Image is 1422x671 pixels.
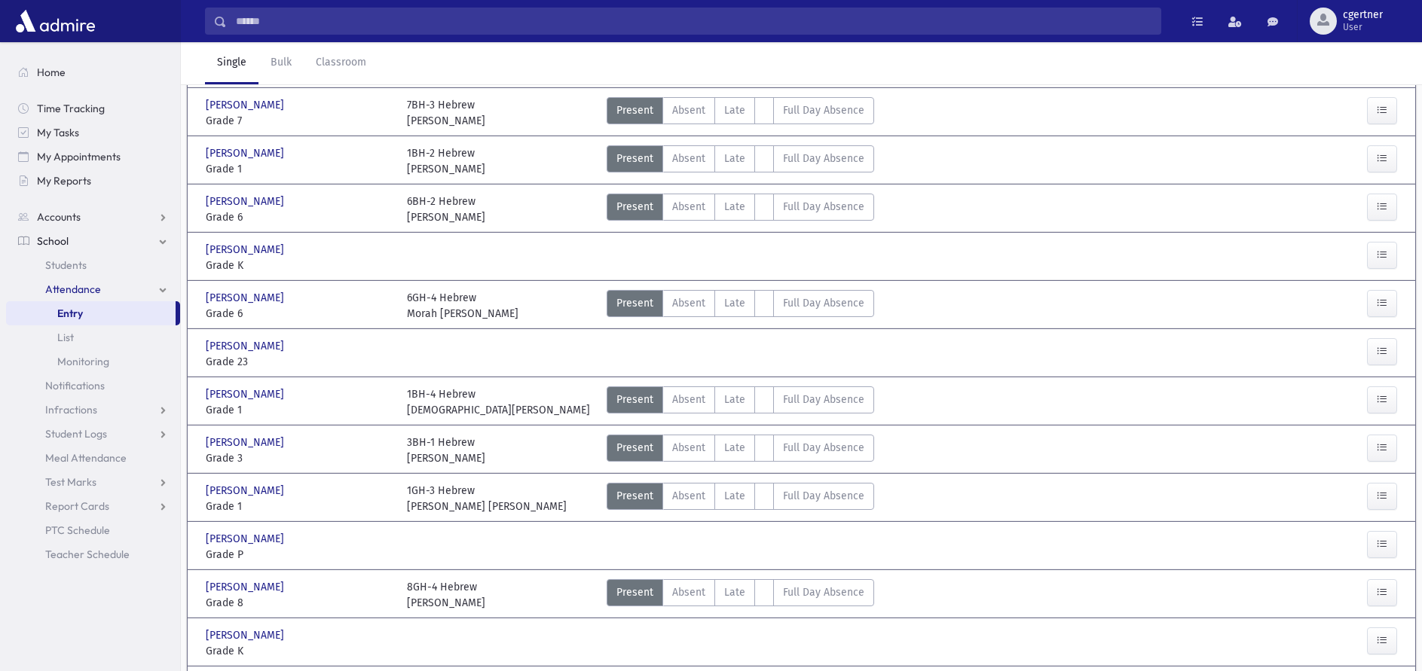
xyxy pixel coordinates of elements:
[45,451,127,465] span: Meal Attendance
[206,435,287,450] span: [PERSON_NAME]
[672,392,705,407] span: Absent
[6,398,180,422] a: Infractions
[724,488,745,504] span: Late
[724,440,745,456] span: Late
[672,295,705,311] span: Absent
[616,199,653,215] span: Present
[57,355,109,368] span: Monitoring
[45,427,107,441] span: Student Logs
[616,392,653,407] span: Present
[407,97,485,129] div: 7BH-3 Hebrew [PERSON_NAME]
[6,277,180,301] a: Attendance
[206,145,287,161] span: [PERSON_NAME]
[672,151,705,166] span: Absent
[45,379,105,392] span: Notifications
[206,483,287,499] span: [PERSON_NAME]
[6,120,180,145] a: My Tasks
[616,102,653,118] span: Present
[607,435,874,466] div: AttTypes
[206,97,287,113] span: [PERSON_NAME]
[37,174,91,188] span: My Reports
[724,102,745,118] span: Late
[783,199,864,215] span: Full Day Absence
[45,258,87,272] span: Students
[6,470,180,494] a: Test Marks
[206,209,392,225] span: Grade 6
[227,8,1161,35] input: Search
[206,354,392,370] span: Grade 23
[1343,21,1383,33] span: User
[607,386,874,418] div: AttTypes
[724,151,745,166] span: Late
[6,325,180,349] a: List
[206,338,287,354] span: [PERSON_NAME]
[407,435,485,466] div: 3BH-1 Hebrew [PERSON_NAME]
[37,150,121,163] span: My Appointments
[607,483,874,514] div: AttTypes
[206,627,287,643] span: [PERSON_NAME]
[724,295,745,311] span: Late
[205,42,258,84] a: Single
[6,229,180,253] a: School
[206,643,392,659] span: Grade K
[206,242,287,258] span: [PERSON_NAME]
[206,290,287,306] span: [PERSON_NAME]
[783,440,864,456] span: Full Day Absence
[407,290,518,322] div: 6GH-4 Hebrew Morah [PERSON_NAME]
[783,295,864,311] span: Full Day Absence
[607,579,874,611] div: AttTypes
[6,422,180,446] a: Student Logs
[6,518,180,542] a: PTC Schedule
[37,126,79,139] span: My Tasks
[37,102,105,115] span: Time Tracking
[45,475,96,489] span: Test Marks
[672,440,705,456] span: Absent
[37,234,69,248] span: School
[206,258,392,273] span: Grade K
[45,403,97,416] span: Infractions
[45,547,130,561] span: Teacher Schedule
[407,579,485,611] div: 8GH-4 Hebrew [PERSON_NAME]
[607,145,874,177] div: AttTypes
[304,42,378,84] a: Classroom
[724,392,745,407] span: Late
[672,102,705,118] span: Absent
[1343,9,1383,21] span: cgertner
[206,113,392,129] span: Grade 7
[206,402,392,418] span: Grade 1
[607,97,874,129] div: AttTypes
[6,60,180,84] a: Home
[12,6,99,36] img: AdmirePro
[616,151,653,166] span: Present
[206,450,392,466] span: Grade 3
[206,194,287,209] span: [PERSON_NAME]
[6,205,180,229] a: Accounts
[6,169,180,193] a: My Reports
[672,199,705,215] span: Absent
[616,295,653,311] span: Present
[783,488,864,504] span: Full Day Absence
[206,579,287,595] span: [PERSON_NAME]
[206,386,287,402] span: [PERSON_NAME]
[57,307,83,320] span: Entry
[57,331,74,344] span: List
[6,145,180,169] a: My Appointments
[783,584,864,600] span: Full Day Absence
[407,483,567,514] div: 1GH-3 Hebrew [PERSON_NAME] [PERSON_NAME]
[407,145,485,177] div: 1BH-2 Hebrew [PERSON_NAME]
[783,151,864,166] span: Full Day Absence
[616,584,653,600] span: Present
[206,531,287,547] span: [PERSON_NAME]
[206,499,392,514] span: Grade 1
[45,523,110,537] span: PTC Schedule
[672,488,705,504] span: Absent
[783,102,864,118] span: Full Day Absence
[607,290,874,322] div: AttTypes
[45,499,109,513] span: Report Cards
[6,542,180,566] a: Teacher Schedule
[6,446,180,470] a: Meal Attendance
[6,301,176,325] a: Entry
[6,96,180,120] a: Time Tracking
[258,42,304,84] a: Bulk
[616,440,653,456] span: Present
